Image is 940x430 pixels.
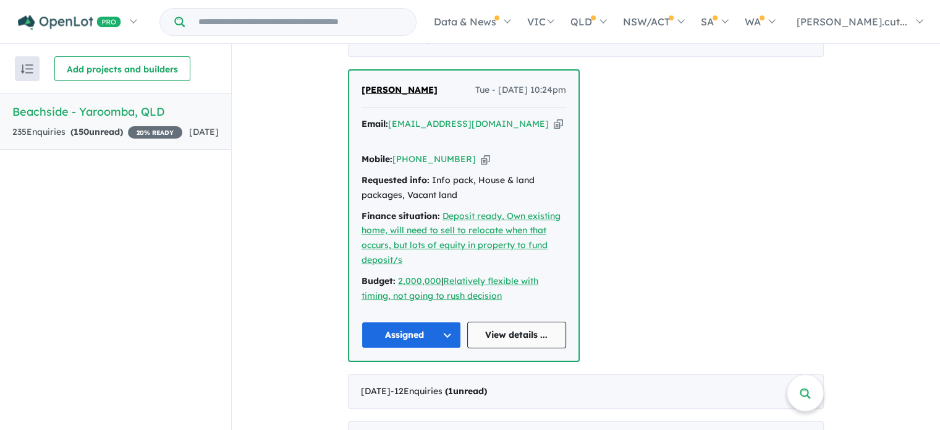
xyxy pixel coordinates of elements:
[128,126,182,139] span: 20 % READY
[448,385,453,397] span: 1
[362,274,566,304] div: |
[12,103,219,120] h5: Beachside - Yaroomba , QLD
[362,83,438,98] a: [PERSON_NAME]
[21,64,33,74] img: sort.svg
[348,374,824,409] div: [DATE]
[797,15,907,28] span: [PERSON_NAME].cut...
[398,275,441,286] a: 2,000,000
[362,322,461,348] button: Assigned
[362,210,561,265] a: Deposit ready, Own existing home, will need to sell to relocate when that occurs, but lots of equ...
[362,275,538,301] a: Relatively flexible with timing, not going to rush decision
[475,83,566,98] span: Tue - [DATE] 10:24pm
[362,210,440,221] strong: Finance situation:
[445,385,487,397] strong: ( unread)
[362,275,396,286] strong: Budget:
[74,126,89,137] span: 150
[467,322,567,348] a: View details ...
[362,118,388,129] strong: Email:
[189,126,219,137] span: [DATE]
[554,118,563,131] button: Copy
[481,153,490,166] button: Copy
[362,173,566,203] div: Info pack, House & land packages, Vacant land
[187,9,413,35] input: Try estate name, suburb, builder or developer
[70,126,123,137] strong: ( unread)
[12,125,182,140] div: 235 Enquir ies
[362,153,392,165] strong: Mobile:
[388,118,549,129] a: [EMAIL_ADDRESS][DOMAIN_NAME]
[54,56,190,81] button: Add projects and builders
[392,153,476,165] a: [PHONE_NUMBER]
[391,385,487,397] span: - 12 Enquir ies
[362,84,438,95] span: [PERSON_NAME]
[18,15,121,30] img: Openlot PRO Logo White
[362,174,430,186] strong: Requested info:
